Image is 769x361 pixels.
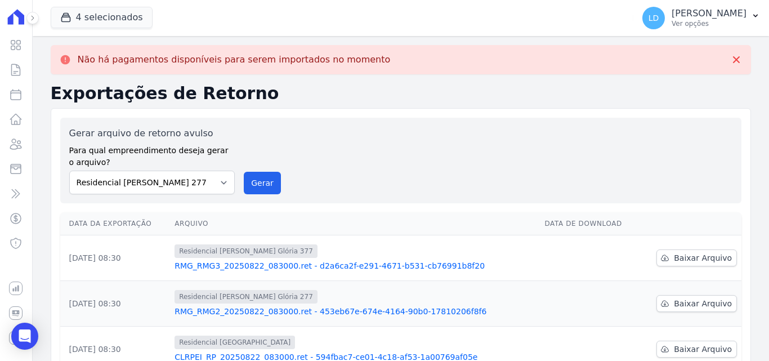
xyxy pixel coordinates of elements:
button: 4 selecionados [51,7,153,28]
td: [DATE] 08:30 [60,235,171,281]
a: Baixar Arquivo [656,341,737,358]
div: Open Intercom Messenger [11,323,38,350]
th: Data de Download [540,212,639,235]
a: RMG_RMG3_20250822_083000.ret - d2a6ca2f-e291-4671-b531-cb76991b8f20 [175,260,535,271]
span: Residencial [GEOGRAPHIC_DATA] [175,336,295,349]
span: Baixar Arquivo [674,298,732,309]
p: Não há pagamentos disponíveis para serem importados no momento [78,54,391,65]
h2: Exportações de Retorno [51,83,751,104]
a: Baixar Arquivo [656,295,737,312]
p: Ver opções [672,19,746,28]
button: Gerar [244,172,281,194]
span: Baixar Arquivo [674,252,732,264]
button: LD [PERSON_NAME] Ver opções [633,2,769,34]
a: RMG_RMG2_20250822_083000.ret - 453eb67e-674e-4164-90b0-17810206f8f6 [175,306,535,317]
p: [PERSON_NAME] [672,8,746,19]
span: Residencial [PERSON_NAME] Glória 377 [175,244,318,258]
span: Residencial [PERSON_NAME] Glória 277 [175,290,318,304]
span: LD [649,14,659,22]
label: Para qual empreendimento deseja gerar o arquivo? [69,140,235,168]
th: Arquivo [170,212,540,235]
a: Baixar Arquivo [656,249,737,266]
td: [DATE] 08:30 [60,281,171,327]
label: Gerar arquivo de retorno avulso [69,127,235,140]
span: Baixar Arquivo [674,344,732,355]
th: Data da Exportação [60,212,171,235]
